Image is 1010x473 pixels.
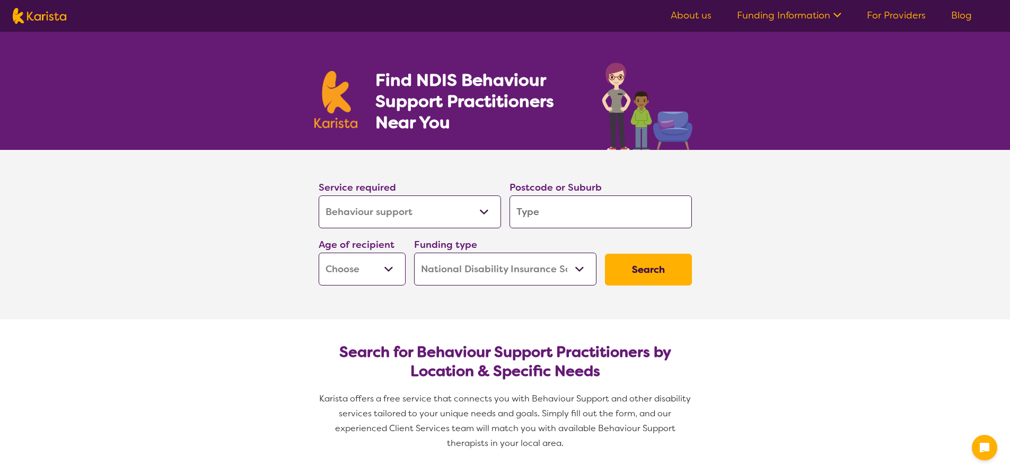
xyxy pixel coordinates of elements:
[671,9,712,22] a: About us
[599,57,696,150] img: behaviour-support
[414,238,477,251] label: Funding type
[319,181,396,194] label: Service required
[510,195,692,228] input: Type
[737,9,841,22] a: Funding Information
[605,254,692,285] button: Search
[867,9,926,22] a: For Providers
[327,343,683,381] h2: Search for Behaviour Support Practitioners by Location & Specific Needs
[314,391,696,451] p: Karista offers a free service that connects you with Behaviour Support and other disability servi...
[510,181,602,194] label: Postcode or Suburb
[314,71,358,128] img: Karista logo
[319,238,394,251] label: Age of recipient
[951,9,972,22] a: Blog
[375,69,581,133] h1: Find NDIS Behaviour Support Practitioners Near You
[13,8,66,24] img: Karista logo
